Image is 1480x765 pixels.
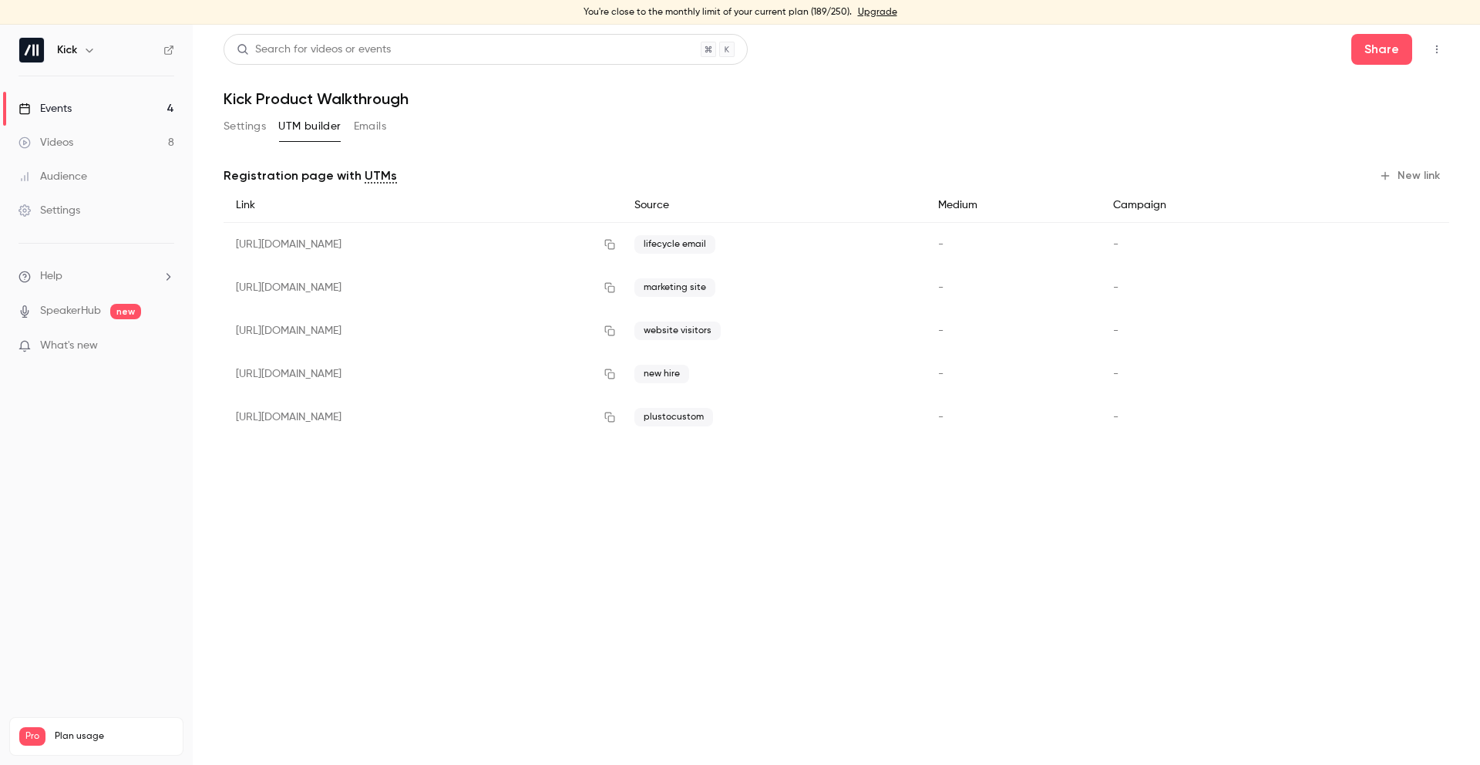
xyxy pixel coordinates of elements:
[926,188,1101,223] div: Medium
[18,101,72,116] div: Events
[110,304,141,319] span: new
[938,325,943,336] span: -
[224,188,622,223] div: Link
[224,396,622,439] div: [URL][DOMAIN_NAME]
[1113,325,1118,336] span: -
[1113,282,1118,293] span: -
[1113,239,1118,250] span: -
[18,135,73,150] div: Videos
[57,42,77,58] h6: Kick
[40,303,101,319] a: SpeakerHub
[278,114,341,139] button: UTM builder
[634,365,689,383] span: new hire
[1373,163,1449,188] button: New link
[18,203,80,218] div: Settings
[55,730,173,743] span: Plan usage
[634,408,713,426] span: plustocustom
[224,352,622,396] div: [URL][DOMAIN_NAME]
[224,114,266,139] button: Settings
[237,42,391,58] div: Search for videos or events
[634,278,715,297] span: marketing site
[354,114,386,139] button: Emails
[634,235,715,254] span: lifecycle email
[224,89,1449,108] h1: Kick Product Walkthrough
[1101,188,1313,223] div: Campaign
[18,268,174,285] li: help-dropdown-opener
[19,727,45,746] span: Pro
[1351,34,1412,65] button: Share
[224,167,397,185] p: Registration page with
[938,412,943,423] span: -
[1113,412,1118,423] span: -
[1113,369,1118,379] span: -
[18,169,87,184] div: Audience
[224,309,622,352] div: [URL][DOMAIN_NAME]
[938,369,943,379] span: -
[938,239,943,250] span: -
[40,338,98,354] span: What's new
[858,6,897,19] a: Upgrade
[622,188,926,223] div: Source
[40,268,62,285] span: Help
[19,38,44,62] img: Kick
[365,167,397,185] a: UTMs
[938,282,943,293] span: -
[634,322,721,340] span: website visitors
[224,266,622,309] div: [URL][DOMAIN_NAME]
[224,223,622,267] div: [URL][DOMAIN_NAME]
